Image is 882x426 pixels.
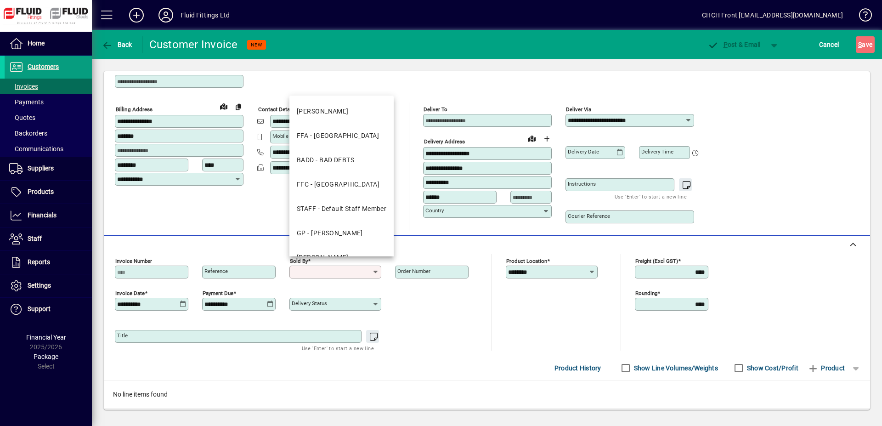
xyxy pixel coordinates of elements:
mat-label: Mobile [272,133,288,139]
span: Invoices [9,83,38,90]
mat-label: Sold by [290,258,308,264]
span: Financials [28,211,57,219]
div: GP - [PERSON_NAME] [297,228,363,238]
mat-label: Product location [506,258,547,264]
mat-hint: Use 'Enter' to start a new line [302,343,374,353]
button: Product [803,360,849,376]
app-page-header-button: Back [92,36,142,53]
a: Invoices [5,79,92,94]
span: S [858,41,862,48]
mat-label: Freight (excl GST) [635,258,678,264]
button: Profile [151,7,181,23]
a: View on map [525,131,539,146]
div: Fluid Fittings Ltd [181,8,230,23]
mat-option: GP - Grant Petersen [289,221,394,245]
mat-label: Rounding [635,290,657,296]
div: FFC - [GEOGRAPHIC_DATA] [297,180,379,189]
a: Settings [5,274,92,297]
button: Cancel [817,36,842,53]
div: Customer Invoice [149,37,238,52]
div: FFA - [GEOGRAPHIC_DATA] [297,131,379,141]
a: Staff [5,227,92,250]
mat-label: Country [425,207,444,214]
div: STAFF - Default Staff Member [297,204,386,214]
button: Add [122,7,151,23]
span: Package [34,353,58,360]
span: Financial Year [26,334,66,341]
button: Back [99,36,135,53]
mat-label: Delivery status [292,300,327,307]
span: Product [808,361,845,375]
button: Copy to Delivery address [231,99,246,114]
mat-label: Deliver To [424,106,447,113]
button: Product History [551,360,605,376]
div: [PERSON_NAME] [297,253,349,262]
span: Communications [9,145,63,153]
span: Reports [28,258,50,266]
span: Quotes [9,114,35,121]
div: No line items found [104,381,870,409]
mat-option: STAFF - Default Staff Member [289,197,394,221]
mat-label: Deliver via [566,106,591,113]
a: Knowledge Base [852,2,871,32]
a: Communications [5,141,92,157]
a: Backorders [5,125,92,141]
span: Support [28,305,51,312]
span: Backorders [9,130,47,137]
span: Products [28,188,54,195]
mat-hint: Use 'Enter' to start a new line [615,191,687,202]
a: Support [5,298,92,321]
a: Financials [5,204,92,227]
mat-label: Invoice number [115,258,152,264]
mat-label: Reference [204,268,228,274]
label: Show Cost/Profit [745,364,798,373]
span: Product History [554,361,601,375]
span: P [724,41,728,48]
mat-label: Courier Reference [568,213,610,219]
button: Choose address [539,131,554,146]
span: ost & Email [707,41,761,48]
a: Home [5,32,92,55]
div: [PERSON_NAME] [297,107,349,116]
mat-label: Order number [397,268,430,274]
a: Products [5,181,92,204]
span: Settings [28,282,51,289]
mat-option: JJ - JENI [289,245,394,270]
span: Staff [28,235,42,242]
span: ave [858,37,872,52]
span: Home [28,40,45,47]
a: Reports [5,251,92,274]
mat-label: Delivery time [641,148,673,155]
button: Post & Email [703,36,765,53]
a: Quotes [5,110,92,125]
mat-label: Instructions [568,181,596,187]
div: CHCH Front [EMAIL_ADDRESS][DOMAIN_NAME] [702,8,843,23]
mat-option: FFA - Auckland [289,124,394,148]
a: Payments [5,94,92,110]
mat-label: Title [117,332,128,339]
div: BADD - BAD DEBTS [297,155,354,165]
span: NEW [251,42,262,48]
span: Back [102,41,132,48]
label: Show Line Volumes/Weights [632,364,718,373]
button: Save [856,36,875,53]
mat-label: Payment due [203,290,233,296]
mat-option: AG - ADAM [289,99,394,124]
mat-label: Invoice date [115,290,145,296]
mat-option: FFC - Christchurch [289,172,394,197]
a: View on map [216,99,231,114]
a: Suppliers [5,157,92,180]
mat-label: Delivery date [568,148,599,155]
span: Payments [9,98,44,106]
mat-option: BADD - BAD DEBTS [289,148,394,172]
span: Customers [28,63,59,70]
span: Suppliers [28,165,54,172]
span: Cancel [819,37,839,52]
